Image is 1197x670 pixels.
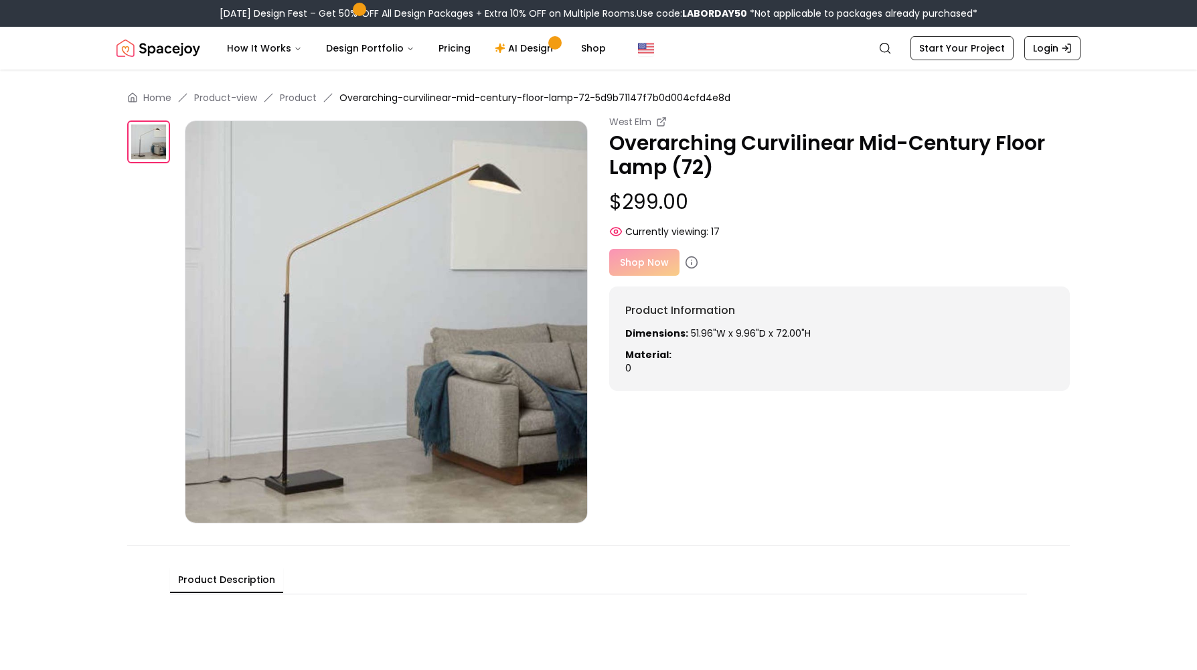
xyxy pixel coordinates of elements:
[216,35,313,62] button: How It Works
[910,36,1014,60] a: Start Your Project
[609,190,1070,214] p: $299.00
[220,7,977,20] div: [DATE] Design Fest – Get 50% OFF All Design Packages + Extra 10% OFF on Multiple Rooms.
[638,40,654,56] img: United States
[127,120,170,163] img: https://storage.googleapis.com/spacejoy-main/assets/5d9b71147f7b0d004cfd4e8d/image/5d9b71147f7b0d...
[609,115,651,129] small: West Elm
[625,327,1054,375] div: 0
[127,91,1070,104] nav: breadcrumb
[194,91,257,104] a: Product-view
[1024,36,1081,60] a: Login
[484,35,568,62] a: AI Design
[116,27,1081,70] nav: Global
[185,120,588,523] img: https://storage.googleapis.com/spacejoy-main/assets/5d9b71147f7b0d004cfd4e8d/image/5d9b71147f7b0d...
[428,35,481,62] a: Pricing
[625,327,688,340] strong: Dimensions:
[116,35,200,62] img: Spacejoy Logo
[570,35,617,62] a: Shop
[170,568,283,593] button: Product Description
[609,131,1070,179] p: Overarching Curvilinear Mid-Century Floor Lamp (72)
[315,35,425,62] button: Design Portfolio
[143,91,171,104] a: Home
[637,7,747,20] span: Use code:
[625,225,708,238] span: Currently viewing:
[625,348,671,361] strong: Material:
[682,7,747,20] b: LABORDAY50
[747,7,977,20] span: *Not applicable to packages already purchased*
[280,91,317,104] a: Product
[625,303,1054,319] h6: Product Information
[339,91,730,104] span: Overarching-curvilinear-mid-century-floor-lamp-72-5d9b71147f7b0d004cfd4e8d
[625,327,1054,340] p: 51.96"W x 9.96"D x 72.00"H
[711,225,720,238] span: 17
[116,35,200,62] a: Spacejoy
[216,35,617,62] nav: Main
